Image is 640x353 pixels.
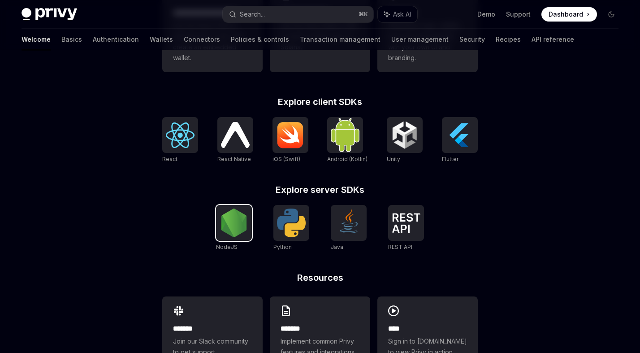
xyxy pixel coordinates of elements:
[506,10,531,19] a: Support
[331,205,367,252] a: JavaJava
[359,11,368,18] span: ⌘ K
[300,29,381,50] a: Transaction management
[477,10,495,19] a: Demo
[331,244,343,250] span: Java
[162,117,198,164] a: ReactReact
[445,121,474,149] img: Flutter
[162,156,177,162] span: React
[331,118,359,152] img: Android (Kotlin)
[272,117,308,164] a: iOS (Swift)iOS (Swift)
[162,97,478,106] h2: Explore client SDKs
[277,209,306,237] img: Python
[388,205,424,252] a: REST APIREST API
[442,117,478,164] a: FlutterFlutter
[216,244,238,250] span: NodeJS
[532,29,574,50] a: API reference
[272,156,300,162] span: iOS (Swift)
[223,6,373,22] button: Search...⌘K
[541,7,597,22] a: Dashboard
[392,213,420,233] img: REST API
[216,205,252,252] a: NodeJSNodeJS
[22,29,51,50] a: Welcome
[150,29,173,50] a: Wallets
[221,122,250,148] img: React Native
[549,10,583,19] span: Dashboard
[61,29,82,50] a: Basics
[276,122,305,148] img: iOS (Swift)
[166,122,195,148] img: React
[393,10,411,19] span: Ask AI
[387,156,400,162] span: Unity
[273,244,292,250] span: Python
[378,6,417,22] button: Ask AI
[442,156,458,162] span: Flutter
[388,244,412,250] span: REST API
[273,205,309,252] a: PythonPython
[327,117,368,164] a: Android (Kotlin)Android (Kotlin)
[496,29,521,50] a: Recipes
[387,117,423,164] a: UnityUnity
[162,185,478,194] h2: Explore server SDKs
[217,156,251,162] span: React Native
[231,29,289,50] a: Policies & controls
[22,8,77,21] img: dark logo
[162,273,478,282] h2: Resources
[604,7,618,22] button: Toggle dark mode
[459,29,485,50] a: Security
[184,29,220,50] a: Connectors
[217,117,253,164] a: React NativeReact Native
[334,209,363,237] img: Java
[391,29,449,50] a: User management
[93,29,139,50] a: Authentication
[390,121,419,149] img: Unity
[240,9,265,20] div: Search...
[220,209,248,237] img: NodeJS
[327,156,368,162] span: Android (Kotlin)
